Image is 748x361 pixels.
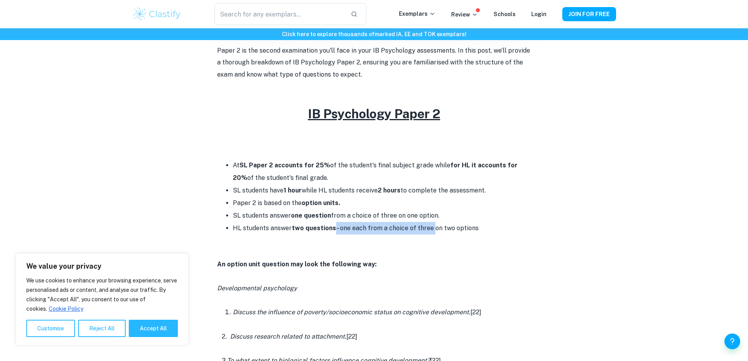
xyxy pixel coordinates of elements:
button: Reject All [78,320,126,337]
button: Help and Feedback [724,334,740,349]
i: Developmental psychology [217,284,297,292]
a: Login [531,11,547,17]
button: Customise [26,320,75,337]
a: Schools [494,11,516,17]
i: . Discuss research related to attachment. [225,333,346,340]
strong: 1 hour [283,187,302,194]
strong: option units. [302,199,340,207]
li: SL students answer from a choice of three on one option. [233,209,531,222]
strong: SL Paper 2 accounts for 25% [240,161,330,169]
h6: Click here to explore thousands of marked IA, EE and TOK exemplars ! [2,30,746,38]
li: Paper 2 is based on the [233,197,531,209]
li: [22] [233,306,531,319]
img: Clastify logo [132,6,182,22]
i: Discuss the influence of poverty/socioeconomic status on cognitive development. [233,308,470,316]
u: IB Psychology Paper 2 [308,106,440,121]
p: Paper 2 is the second examination you'll face in your IB Psychology assessments. In this post, we... [217,45,531,81]
p: We use cookies to enhance your browsing experience, serve personalised ads or content, and analys... [26,276,178,313]
p: Review [451,10,478,19]
p: 2 [22] [217,331,531,343]
strong: 2 hours [378,187,401,194]
li: SL students have while HL students receive to complete the assessment. [233,184,531,197]
strong: two questions [292,224,336,232]
a: Cookie Policy [48,305,84,312]
strong: for HL it accounts for 20% [233,161,518,181]
strong: one question [291,212,331,219]
input: Search for any exemplars... [214,3,344,25]
strong: An option unit question may look the following way: [217,260,377,268]
p: We value your privacy [26,262,178,271]
button: Accept All [129,320,178,337]
div: We value your privacy [16,253,188,345]
li: At of the student's final subject grade while of the student's final grade. [233,159,531,184]
li: HL students answer – one each from a choice of three on two options [233,222,531,235]
p: Exemplars [399,9,435,18]
button: JOIN FOR FREE [562,7,616,21]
